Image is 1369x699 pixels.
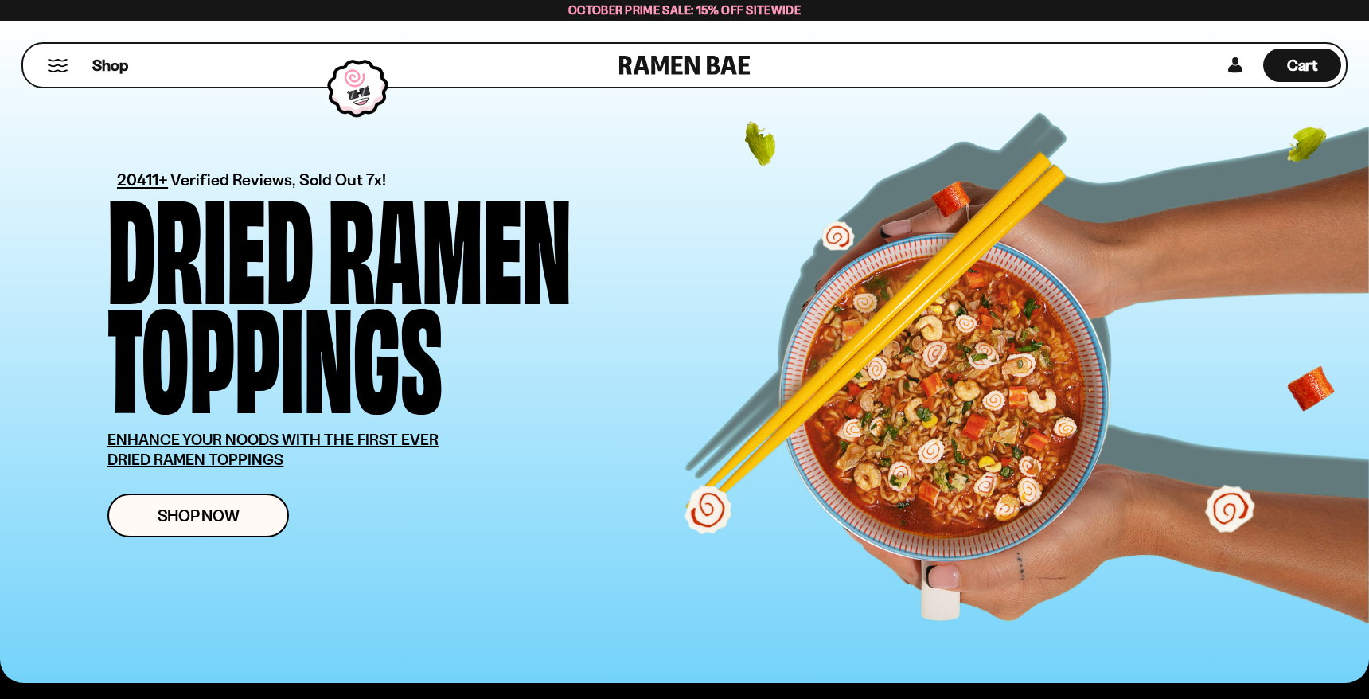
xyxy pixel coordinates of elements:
button: Mobile Menu Trigger [47,59,68,72]
span: Cart [1287,56,1318,75]
div: Dried [107,188,314,297]
span: Shop [92,55,128,76]
span: October Prime Sale: 15% off Sitewide [568,2,801,18]
a: Shop [92,49,128,82]
a: Shop Now [107,494,289,537]
div: Ramen [328,188,571,297]
div: Cart [1263,44,1341,87]
span: Shop Now [158,507,240,524]
u: ENHANCE YOUR NOODS WITH THE FIRST EVER DRIED RAMEN TOPPINGS [107,430,439,469]
div: Toppings [107,297,443,406]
